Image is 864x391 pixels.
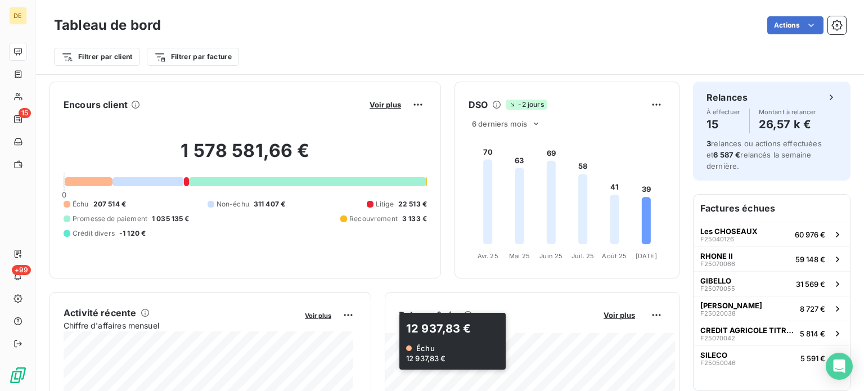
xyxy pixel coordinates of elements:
[62,190,66,199] span: 0
[800,329,825,338] span: 5 814 €
[706,109,740,115] span: À effectuer
[604,311,635,320] span: Voir plus
[93,199,126,209] span: 207 514 €
[800,354,825,363] span: 5 591 €
[694,195,850,222] h6: Factures échues
[12,265,31,275] span: +99
[119,228,146,239] span: -1 120 €
[636,252,657,260] tspan: [DATE]
[509,252,530,260] tspan: Mai 25
[64,98,128,111] h6: Encours client
[370,100,401,109] span: Voir plus
[796,280,825,289] span: 31 569 €
[694,246,850,271] button: RHONE IIF2507006659 148 €
[305,312,331,320] span: Voir plus
[700,301,762,310] span: [PERSON_NAME]
[152,214,190,224] span: 1 035 135 €
[73,199,89,209] span: Échu
[349,214,398,224] span: Recouvrement
[706,139,711,148] span: 3
[64,140,427,173] h2: 1 578 581,66 €
[700,236,734,242] span: F25040126
[700,285,735,292] span: F25070055
[694,345,850,370] button: SILECOF250500465 591 €
[759,109,816,115] span: Montant à relancer
[147,48,239,66] button: Filtrer par facture
[478,252,498,260] tspan: Avr. 25
[700,326,795,335] span: CREDIT AGRICOLE TITRES
[700,251,733,260] span: RHONE II
[602,252,627,260] tspan: Août 25
[694,271,850,296] button: GIBELLOF2507005531 569 €
[700,260,735,267] span: F25070066
[539,252,562,260] tspan: Juin 25
[54,48,140,66] button: Filtrer par client
[73,214,147,224] span: Promesse de paiement
[694,222,850,246] button: Les CHOSEAUXF2504012660 976 €
[694,296,850,321] button: [PERSON_NAME]F250200388 727 €
[19,108,31,118] span: 15
[700,227,758,236] span: Les CHOSEAUX
[706,91,748,104] h6: Relances
[767,16,823,34] button: Actions
[700,310,736,317] span: F25020038
[506,100,547,110] span: -2 jours
[217,199,249,209] span: Non-échu
[759,115,816,133] h4: 26,57 k €
[366,100,404,110] button: Voir plus
[472,119,527,128] span: 6 derniers mois
[402,214,427,224] span: 3 133 €
[469,98,488,111] h6: DSO
[399,308,459,322] h6: Balance âgée
[694,321,850,345] button: CREDIT AGRICOLE TITRESF250700425 814 €
[826,353,853,380] div: Open Intercom Messenger
[800,304,825,313] span: 8 727 €
[73,228,115,239] span: Crédit divers
[600,310,638,320] button: Voir plus
[64,320,297,331] span: Chiffre d'affaires mensuel
[795,230,825,239] span: 60 976 €
[795,255,825,264] span: 59 148 €
[700,276,731,285] span: GIBELLO
[64,306,136,320] h6: Activité récente
[9,7,27,25] div: DE
[700,359,736,366] span: F25050046
[376,199,394,209] span: Litige
[700,335,735,341] span: F25070042
[706,139,822,170] span: relances ou actions effectuées et relancés la semaine dernière.
[54,15,161,35] h3: Tableau de bord
[706,115,740,133] h4: 15
[9,366,27,384] img: Logo LeanPay
[700,350,727,359] span: SILECO
[571,252,594,260] tspan: Juil. 25
[254,199,285,209] span: 311 407 €
[398,199,427,209] span: 22 513 €
[713,150,740,159] span: 6 587 €
[301,310,335,320] button: Voir plus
